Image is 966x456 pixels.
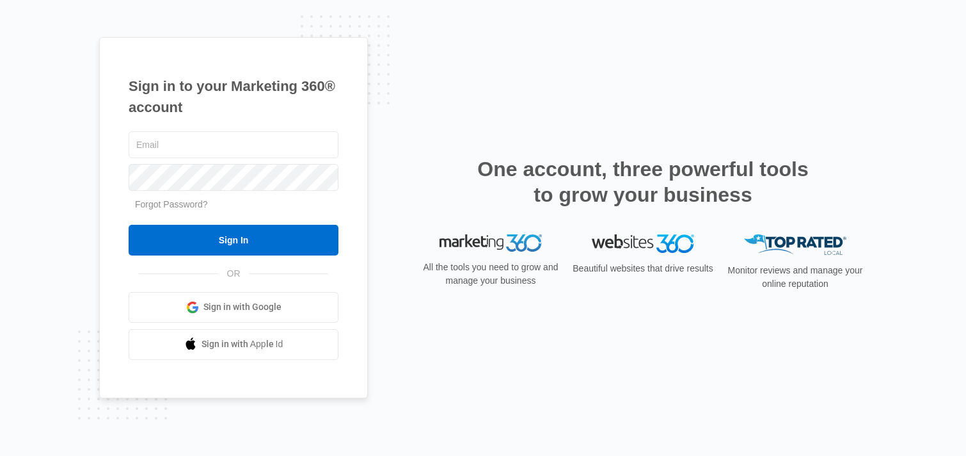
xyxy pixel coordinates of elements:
a: Forgot Password? [135,199,208,209]
h2: One account, three powerful tools to grow your business [473,156,812,208]
input: Sign In [129,225,338,256]
h1: Sign in to your Marketing 360® account [129,76,338,118]
img: Websites 360 [592,234,694,253]
span: OR [218,267,249,281]
p: Monitor reviews and manage your online reputation [724,264,867,291]
p: Beautiful websites that drive results [571,262,715,275]
span: Sign in with Google [203,300,281,314]
a: Sign in with Google [129,292,338,323]
a: Sign in with Apple Id [129,329,338,360]
img: Marketing 360 [439,234,542,252]
p: All the tools you need to grow and manage your business [419,261,562,288]
span: Sign in with Apple Id [202,338,283,351]
img: Top Rated Local [744,234,846,256]
input: Email [129,131,338,158]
